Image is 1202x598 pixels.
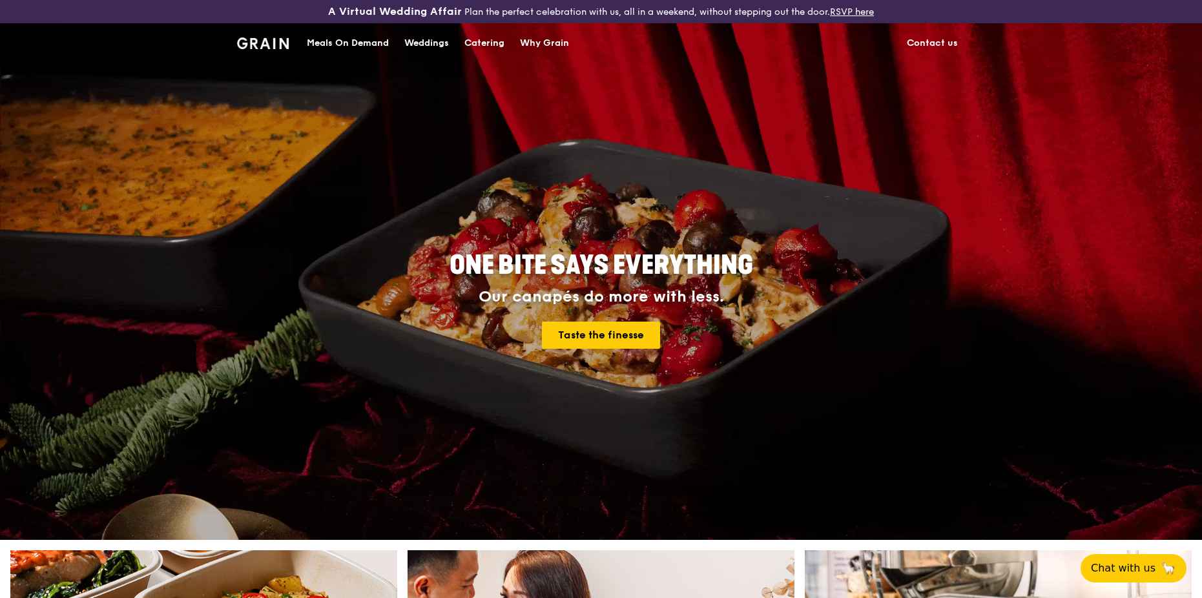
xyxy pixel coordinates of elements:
div: Meals On Demand [307,24,389,63]
h3: A Virtual Wedding Affair [328,5,462,18]
div: Catering [464,24,504,63]
div: Plan the perfect celebration with us, all in a weekend, without stepping out the door. [229,5,973,18]
div: Why Grain [520,24,569,63]
a: Weddings [397,24,457,63]
img: Grain [237,37,289,49]
span: Chat with us [1091,561,1155,576]
button: Chat with us🦙 [1081,554,1186,583]
a: Contact us [899,24,966,63]
a: Taste the finesse [542,322,660,349]
span: ONE BITE SAYS EVERYTHING [450,250,753,281]
a: GrainGrain [237,23,289,61]
a: RSVP here [830,6,874,17]
span: 🦙 [1161,561,1176,576]
a: Why Grain [512,24,577,63]
div: Weddings [404,24,449,63]
a: Catering [457,24,512,63]
div: Our canapés do more with less. [369,288,834,306]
